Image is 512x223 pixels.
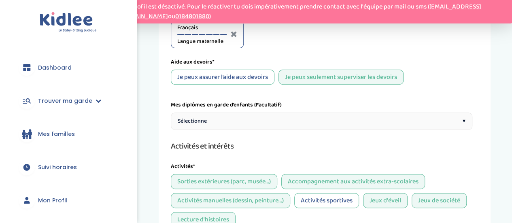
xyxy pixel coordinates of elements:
[40,12,97,33] img: logo.svg
[38,64,72,72] span: Dashboard
[363,193,408,208] div: Jeux d'éveil
[294,193,359,208] div: Activités sportives
[12,53,124,82] a: Dashboard
[12,86,124,115] a: Trouver ma garde
[463,117,465,125] span: ▾
[171,174,277,189] div: Sorties extérieures (parc, musée...)
[12,186,124,215] a: Mon Profil
[38,196,67,205] span: Mon Profil
[38,97,92,105] span: Trouver ma garde
[171,101,282,109] label: Mes diplômes en garde d’enfants (Facultatif)
[171,70,274,85] div: Je peux assurer l’aide aux devoirs
[12,119,124,149] a: Mes familles
[178,117,207,125] span: Sélectionne
[278,70,404,85] div: Je peux seulement superviser les devoirs
[281,174,425,189] div: Accompagnement aux activités extra-scolaires
[38,130,75,138] span: Mes familles
[177,23,227,32] span: Français
[119,2,508,21] p: Ton profil est désactivé. Pour le réactiver tu dois impérativement prendre contact avec l'équipe ...
[12,153,124,182] a: Suivi horaires
[171,140,234,153] span: Activités et intérêts
[171,58,215,66] label: Aide aux devoirs*
[175,11,209,21] a: 0184801880
[171,193,290,208] div: Activités manuelles (dessin, peinture...)
[38,163,77,172] span: Suivi horaires
[177,37,227,46] span: Langue maternelle
[171,162,195,171] label: Activités*
[412,193,467,208] div: Jeux de société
